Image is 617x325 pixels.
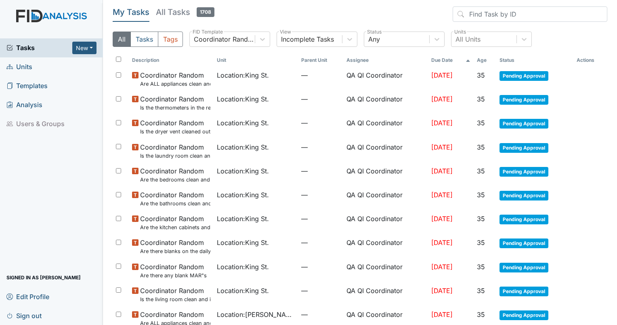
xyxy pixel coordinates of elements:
span: — [301,70,340,80]
span: Units [6,61,32,73]
span: — [301,190,340,200]
span: 35 [477,215,485,223]
td: QA QI Coordinator [343,259,428,283]
span: Location : King St. [217,286,269,295]
small: Is the living room clean and in good repair? [140,295,210,303]
span: 35 [477,71,485,79]
span: [DATE] [431,167,453,175]
span: [DATE] [431,310,453,319]
span: 35 [477,143,485,151]
span: 35 [477,119,485,127]
span: Coordinator Random Is the living room clean and in good repair? [140,286,210,303]
span: [DATE] [431,119,453,127]
span: — [301,214,340,224]
span: Tasks [6,43,72,53]
small: Are the bedrooms clean and in good repair? [140,176,210,184]
span: Coordinator Random Are ALL appliances clean and working properly? [140,70,210,88]
small: Are ALL appliances clean and working properly? [140,80,210,88]
span: Pending Approval [499,215,548,224]
button: Tags [158,32,183,47]
span: [DATE] [431,215,453,223]
span: Location : King St. [217,214,269,224]
span: 35 [477,238,485,247]
small: Is the laundry room clean and in good repair? [140,152,210,160]
span: [DATE] [431,287,453,295]
td: QA QI Coordinator [343,187,428,211]
span: 35 [477,95,485,103]
span: — [301,286,340,295]
span: 35 [477,287,485,295]
div: Any [368,34,380,44]
small: Are the kitchen cabinets and floors clean? [140,224,210,231]
span: [DATE] [431,71,453,79]
span: [DATE] [431,143,453,151]
th: Toggle SortBy [214,53,298,67]
th: Assignee [343,53,428,67]
th: Toggle SortBy [298,53,343,67]
span: Location : King St. [217,118,269,128]
td: QA QI Coordinator [343,211,428,234]
span: 35 [477,310,485,319]
span: Pending Approval [499,310,548,320]
span: [DATE] [431,191,453,199]
span: Coordinator Random Is the dryer vent cleaned out? [140,118,210,135]
span: Pending Approval [499,263,548,272]
span: Sign out [6,309,42,322]
span: [DATE] [431,95,453,103]
span: Analysis [6,99,42,111]
span: — [301,142,340,152]
td: QA QI Coordinator [343,115,428,139]
span: Location : King St. [217,238,269,247]
small: Are there any blank MAR"s [140,272,207,279]
span: Coordinator Random Are there any blank MAR"s [140,262,207,279]
h5: All Tasks [156,6,214,18]
th: Toggle SortBy [474,53,496,67]
div: Incomplete Tasks [281,34,334,44]
span: — [301,238,340,247]
span: Pending Approval [499,287,548,296]
span: 35 [477,167,485,175]
button: New [72,42,97,54]
span: — [301,118,340,128]
td: QA QI Coordinator [343,91,428,115]
div: All Units [455,34,481,44]
span: Pending Approval [499,71,548,81]
div: Type filter [113,32,183,47]
span: Location : King St. [217,190,269,200]
span: Coordinator Random Is the laundry room clean and in good repair? [140,142,210,160]
td: QA QI Coordinator [343,139,428,163]
span: Coordinator Random Are there blanks on the daily communication logs that have not been addressed ... [140,238,210,255]
span: Location : King St. [217,262,269,272]
span: Edit Profile [6,290,49,303]
td: QA QI Coordinator [343,163,428,187]
small: Are there blanks on the daily communication logs that have not been addressed by managers? [140,247,210,255]
span: Coordinator Random Is the thermometers in the refrigerator reading between 34 degrees and 40 degr... [140,94,210,112]
span: — [301,166,340,176]
button: Tasks [130,32,158,47]
span: Templates [6,80,48,92]
span: 1708 [197,7,214,17]
span: Pending Approval [499,167,548,177]
span: Pending Approval [499,119,548,129]
span: Location : King St. [217,166,269,176]
span: Location : King St. [217,70,269,80]
span: Location : King St. [217,94,269,104]
span: [DATE] [431,263,453,271]
small: Is the thermometers in the refrigerator reading between 34 degrees and 40 degrees? [140,104,210,112]
span: — [301,262,340,272]
th: Actions [573,53,607,67]
span: Pending Approval [499,143,548,153]
button: All [113,32,131,47]
th: Toggle SortBy [129,53,214,67]
h5: My Tasks [113,6,149,18]
td: QA QI Coordinator [343,234,428,258]
small: Are the bathrooms clean and in good repair? [140,200,210,207]
div: Coordinator Random [194,34,256,44]
input: Find Task by ID [453,6,607,22]
span: Location : [PERSON_NAME] [217,310,295,319]
td: QA QI Coordinator [343,283,428,306]
input: Toggle All Rows Selected [116,57,121,62]
th: Toggle SortBy [428,53,474,67]
span: Pending Approval [499,191,548,200]
td: QA QI Coordinator [343,67,428,91]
